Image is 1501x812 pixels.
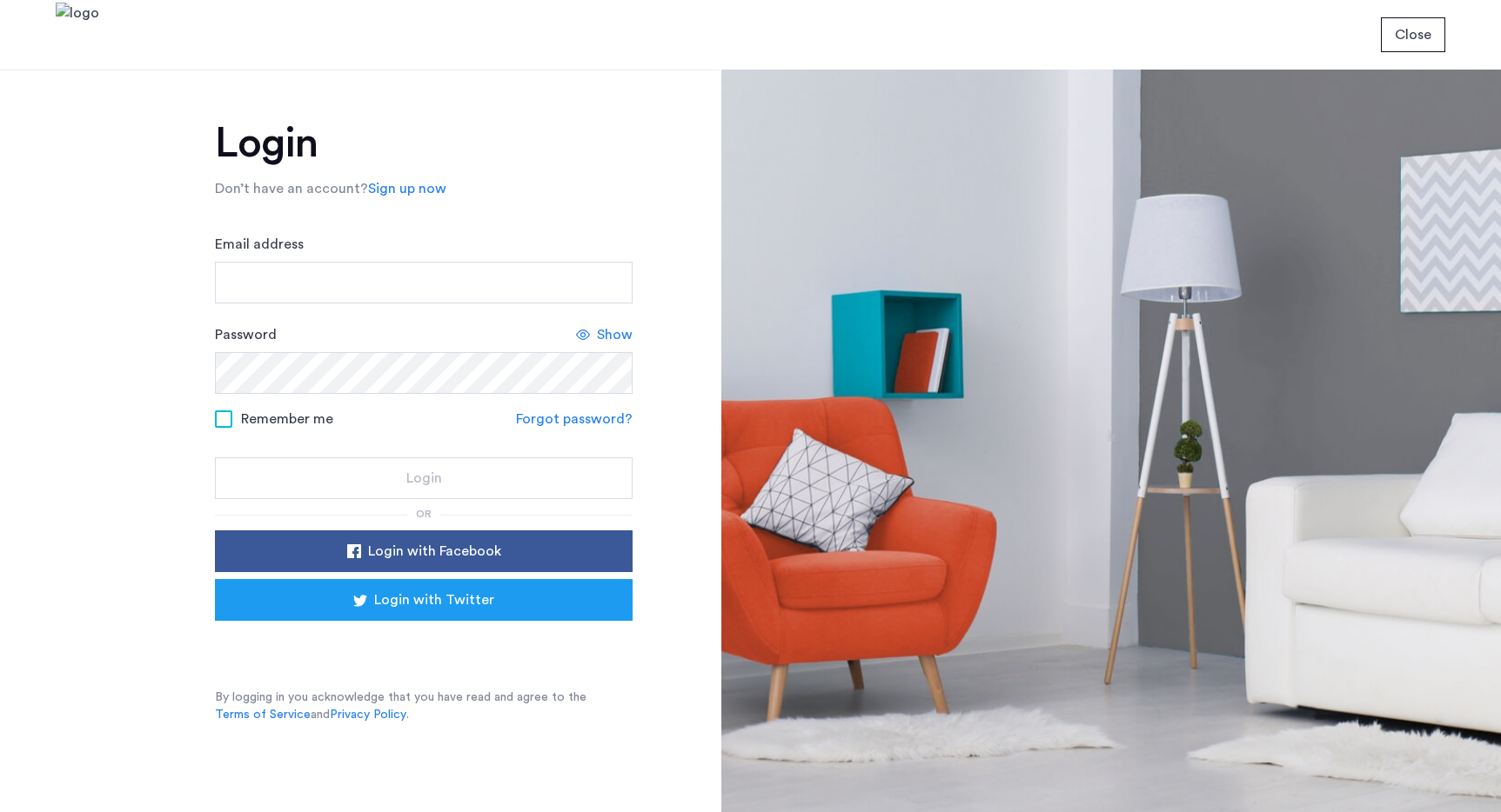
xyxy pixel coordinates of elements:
[241,409,333,429] span: Remember me
[215,457,633,499] button: button
[330,706,406,723] a: Privacy Policy
[215,123,633,164] h1: Login
[215,706,311,723] a: Terms of Service
[56,3,99,68] img: logo
[368,178,446,199] a: Sign up now
[215,182,368,196] span: Don’t have an account?
[406,468,442,489] span: Login
[1381,17,1445,52] button: button
[215,324,277,345] label: Password
[416,509,432,519] span: or
[215,234,304,255] label: Email address
[215,689,633,723] p: By logging in you acknowledge that you have read and agree to the and .
[516,409,633,429] a: Forgot password?
[597,324,633,345] span: Show
[215,530,633,572] button: button
[1395,24,1431,45] span: Close
[215,579,633,621] button: button
[374,589,494,610] span: Login with Twitter
[368,541,501,562] span: Login with Facebook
